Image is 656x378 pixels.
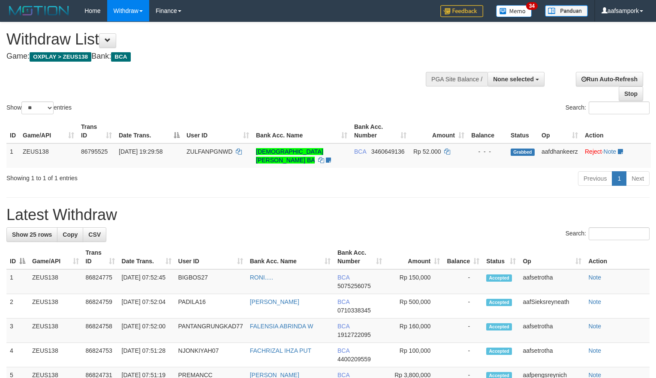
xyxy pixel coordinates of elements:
[118,318,175,343] td: [DATE] 07:52:00
[88,231,101,238] span: CSV
[111,52,130,62] span: BCA
[29,294,82,318] td: ZEUS138
[337,307,371,314] span: Copy 0710338345 to clipboard
[6,294,29,318] td: 2
[468,119,507,143] th: Balance
[385,245,443,269] th: Amount: activate to sort column ascending
[581,119,651,143] th: Action
[118,343,175,367] td: [DATE] 07:51:28
[337,323,349,330] span: BCA
[82,294,118,318] td: 86824759
[511,149,535,156] span: Grabbed
[83,227,106,242] a: CSV
[6,245,29,269] th: ID: activate to sort column descending
[493,76,534,83] span: None selected
[519,294,585,318] td: aafSieksreyneath
[585,148,602,155] a: Reject
[519,269,585,294] td: aafsetrotha
[82,245,118,269] th: Trans ID: activate to sort column ascending
[337,356,371,363] span: Copy 4400209559 to clipboard
[496,5,532,17] img: Button%20Memo.svg
[29,245,82,269] th: Game/API: activate to sort column ascending
[519,318,585,343] td: aafsetrotha
[589,101,650,114] input: Search:
[21,101,54,114] select: Showentries
[443,318,483,343] td: -
[487,72,545,86] button: None selected
[6,227,57,242] a: Show 25 rows
[589,227,650,240] input: Search:
[63,231,78,238] span: Copy
[351,119,410,143] th: Bank Acc. Number: activate to sort column ascending
[6,343,29,367] td: 4
[81,148,108,155] span: 86795525
[6,52,429,61] h4: Game: Bank:
[6,31,429,48] h1: Withdraw List
[588,274,601,281] a: Note
[256,148,323,164] a: [DEMOGRAPHIC_DATA][PERSON_NAME] BA
[410,119,468,143] th: Amount: activate to sort column ascending
[337,298,349,305] span: BCA
[337,347,349,354] span: BCA
[19,143,78,168] td: ZEUS138
[30,52,91,62] span: OXPLAY > ZEUS138
[250,274,273,281] a: RONI.....
[538,143,581,168] td: aafdhankeerz
[538,119,581,143] th: Op: activate to sort column ascending
[385,269,443,294] td: Rp 150,000
[82,318,118,343] td: 86824758
[115,119,183,143] th: Date Trans.: activate to sort column descending
[253,119,351,143] th: Bank Acc. Name: activate to sort column ascending
[337,283,371,289] span: Copy 5075256075 to clipboard
[175,294,247,318] td: PADILA16
[6,206,650,223] h1: Latest Withdraw
[6,143,19,168] td: 1
[371,148,405,155] span: Copy 3460649136 to clipboard
[486,323,512,330] span: Accepted
[175,343,247,367] td: NJONKIYAH07
[486,274,512,282] span: Accepted
[483,245,519,269] th: Status: activate to sort column ascending
[19,119,78,143] th: Game/API: activate to sort column ascending
[6,119,19,143] th: ID
[619,86,643,101] a: Stop
[57,227,83,242] a: Copy
[12,231,52,238] span: Show 25 rows
[588,347,601,354] a: Note
[337,274,349,281] span: BCA
[183,119,253,143] th: User ID: activate to sort column ascending
[175,245,247,269] th: User ID: activate to sort column ascending
[119,148,162,155] span: [DATE] 19:29:58
[6,318,29,343] td: 3
[566,227,650,240] label: Search:
[250,323,313,330] a: FALENSIA ABRINDA W
[545,5,588,17] img: panduan.png
[612,171,626,186] a: 1
[175,269,247,294] td: BIGBOS27
[247,245,334,269] th: Bank Acc. Name: activate to sort column ascending
[486,348,512,355] span: Accepted
[250,347,311,354] a: FACHRIZAL IHZA PUT
[354,148,366,155] span: BCA
[581,143,651,168] td: ·
[385,343,443,367] td: Rp 100,000
[471,147,504,156] div: - - -
[626,171,650,186] a: Next
[486,299,512,306] span: Accepted
[78,119,115,143] th: Trans ID: activate to sort column ascending
[118,269,175,294] td: [DATE] 07:52:45
[82,343,118,367] td: 86824753
[604,148,617,155] a: Note
[443,269,483,294] td: -
[6,101,72,114] label: Show entries
[443,294,483,318] td: -
[588,323,601,330] a: Note
[6,269,29,294] td: 1
[118,245,175,269] th: Date Trans.: activate to sort column ascending
[566,101,650,114] label: Search:
[443,343,483,367] td: -
[440,5,483,17] img: Feedback.jpg
[588,298,601,305] a: Note
[519,245,585,269] th: Op: activate to sort column ascending
[175,318,247,343] td: PANTANGRUNGKAD77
